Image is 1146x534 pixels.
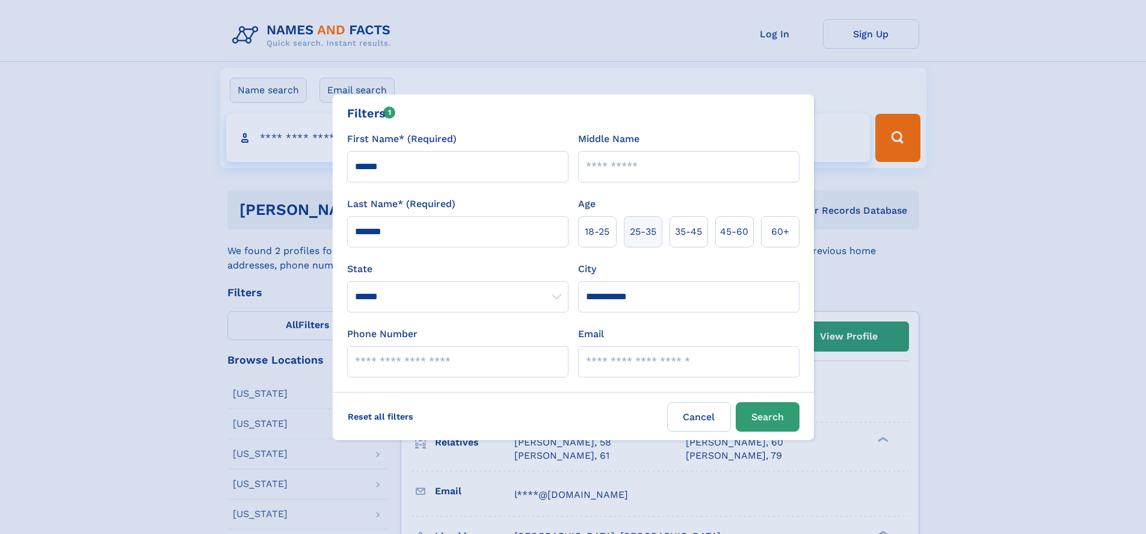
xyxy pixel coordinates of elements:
[578,327,604,341] label: Email
[578,132,639,146] label: Middle Name
[585,225,609,239] span: 18‑25
[736,402,799,432] button: Search
[347,197,455,211] label: Last Name* (Required)
[347,132,457,146] label: First Name* (Required)
[340,402,421,431] label: Reset all filters
[347,104,396,122] div: Filters
[578,197,596,211] label: Age
[771,225,789,239] span: 60+
[630,225,656,239] span: 25‑35
[578,262,596,276] label: City
[347,262,568,276] label: State
[720,225,748,239] span: 45‑60
[675,225,702,239] span: 35‑45
[667,402,731,432] label: Cancel
[347,327,417,341] label: Phone Number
